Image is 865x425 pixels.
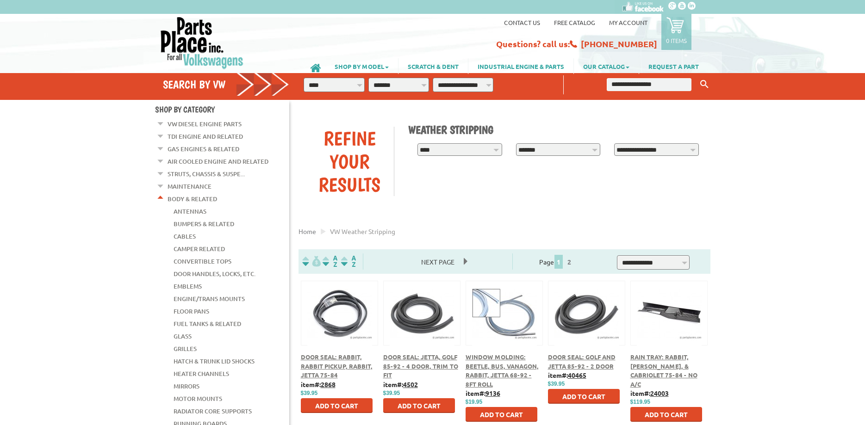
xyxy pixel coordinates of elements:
a: VW Diesel Engine Parts [168,118,242,130]
a: Antennas [174,205,206,217]
b: item#: [301,380,336,388]
a: TDI Engine and Related [168,130,243,142]
a: Contact us [504,18,540,26]
a: Maintenance [168,180,212,192]
b: item#: [630,389,669,397]
img: filterpricelow.svg [302,256,321,266]
span: $19.95 [466,399,483,405]
span: 1 [554,255,563,269]
span: $39.95 [383,390,400,396]
a: Free Catalog [554,18,595,26]
a: Home [299,227,316,235]
a: Engine/Trans Mounts [174,293,245,305]
a: Gas Engines & Related [168,143,239,155]
a: Emblems [174,280,202,292]
a: OUR CATALOG [574,58,639,74]
a: Body & Related [168,193,217,205]
p: 0 items [666,37,687,44]
a: SHOP BY MODEL [325,58,398,74]
button: Add to Cart [383,398,455,413]
a: Door Seal: Jetta, Golf 85-92 - 4 Door, Trim To Fit [383,353,458,379]
a: Door Seal: Rabbit, Rabbit Pickup, Rabbit, Jetta 75-84 [301,353,373,379]
a: Radiator Core Supports [174,405,252,417]
h4: Shop By Category [155,105,289,114]
span: $39.95 [548,381,565,387]
a: Bumpers & Related [174,218,234,230]
button: Add to Cart [630,407,702,422]
a: Motor Mounts [174,393,222,405]
span: $39.95 [301,390,318,396]
a: Glass [174,330,192,342]
span: Add to Cart [315,401,358,410]
span: $119.95 [630,399,650,405]
b: item#: [383,380,418,388]
a: Convertible Tops [174,255,231,267]
h1: Weather Stripping [408,123,703,136]
a: Rain Tray: Rabbit, [PERSON_NAME], & Cabriolet 75-84 - No A/C [630,353,697,388]
u: 2868 [321,380,336,388]
button: Keyword Search [697,77,711,92]
a: Mirrors [174,380,199,392]
u: 9136 [485,389,500,397]
span: Next Page [412,255,464,269]
a: Door Handles, Locks, Etc. [174,268,255,280]
span: Add to Cart [562,392,605,400]
a: Floor Pans [174,305,209,317]
u: 24003 [650,389,669,397]
a: INDUSTRIAL ENGINE & PARTS [468,58,573,74]
b: item#: [466,389,500,397]
a: Heater Channels [174,368,229,380]
span: Add to Cart [645,410,688,419]
img: Parts Place Inc! [160,16,244,69]
a: Struts, Chassis & Suspe... [168,168,245,180]
span: Add to Cart [480,410,523,419]
a: REQUEST A PART [639,58,708,74]
a: Grilles [174,343,197,355]
u: 40465 [568,371,586,379]
img: Sort by Headline [321,256,339,266]
a: Cables [174,230,196,242]
a: 2 [565,258,573,266]
button: Add to Cart [548,389,620,404]
u: 4502 [403,380,418,388]
a: Camper Related [174,243,225,255]
a: Hatch & Trunk Lid Shocks [174,355,255,367]
b: item#: [548,371,586,379]
a: Window Molding: Beetle, Bus, Vanagon, Rabbit, Jetta 68-92 - 8ft Roll [466,353,539,388]
div: Page [512,253,600,270]
div: Refine Your Results [305,127,394,196]
a: 0 items [661,14,691,50]
a: My Account [609,18,647,26]
span: VW weather stripping [330,227,395,235]
button: Add to Cart [301,398,373,413]
a: Next Page [412,258,464,266]
img: Sort by Sales Rank [339,256,358,266]
a: SCRATCH & DENT [398,58,468,74]
a: Fuel Tanks & Related [174,318,241,330]
h4: Search by VW [163,78,290,91]
a: Door Seal: Golf and Jetta 85-92 - 2 Door [548,353,616,370]
button: Add to Cart [466,407,537,422]
span: Add to Cart [398,401,441,410]
a: Air Cooled Engine and Related [168,155,268,167]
